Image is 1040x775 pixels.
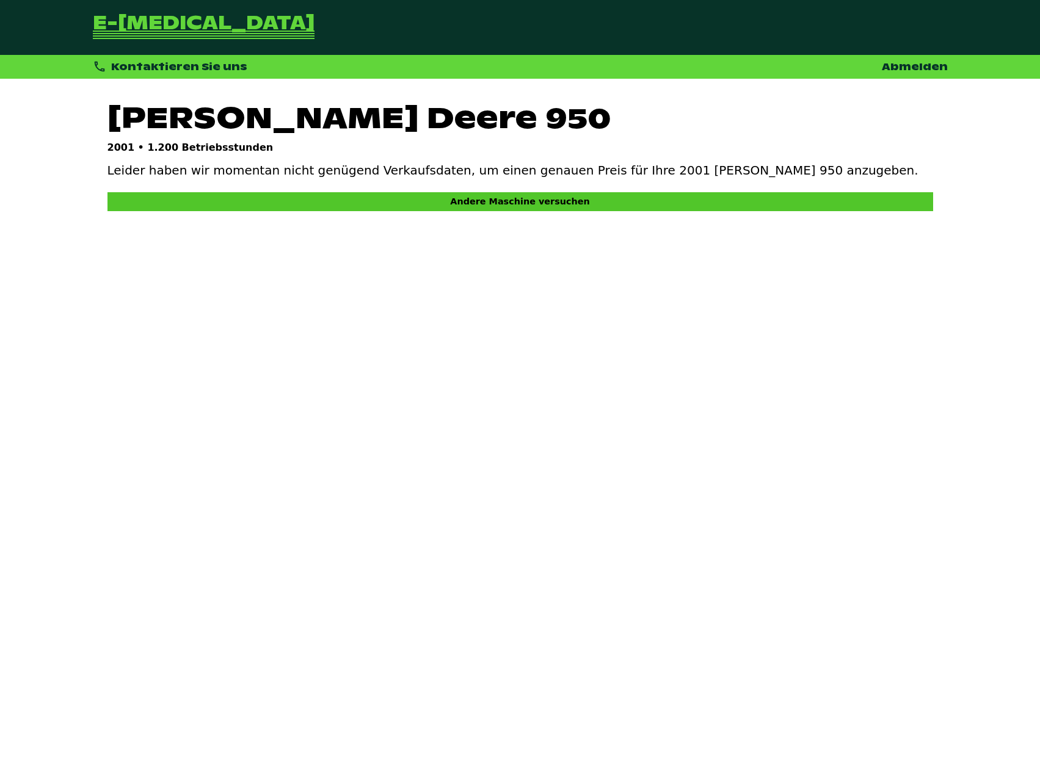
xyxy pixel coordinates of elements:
span: Kontaktieren Sie uns [111,60,247,73]
a: Zurück zur Startseite [93,15,315,40]
p: Leider haben wir momentan nicht genügend Verkaufsdaten, um einen genauen Preis für Ihre 2001 [PER... [107,163,933,178]
p: 2001 • 1.200 Betriebsstunden [107,142,933,153]
a: Abmelden [882,60,948,73]
h1: [PERSON_NAME] Deere 950 [107,98,933,137]
a: Andere Maschine versuchen [107,192,933,211]
div: Kontaktieren Sie uns [93,60,248,74]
